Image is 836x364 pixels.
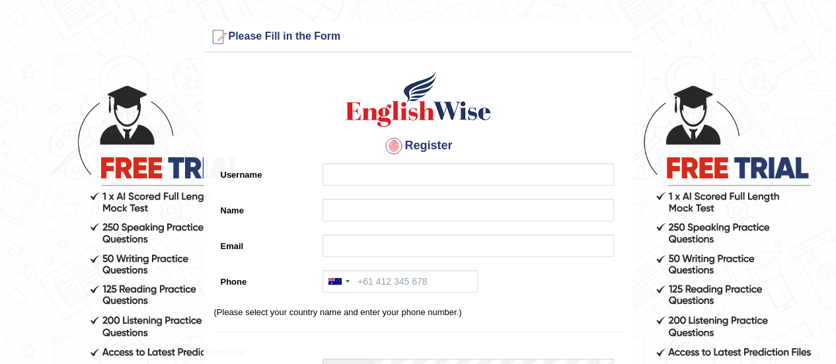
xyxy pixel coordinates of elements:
[343,69,494,129] img: Logo of English Wise create a new account for intelligent practice with AI
[214,163,317,181] label: Username
[214,199,317,217] label: Name
[214,135,623,157] h4: Register
[323,271,354,292] div: Australia: +61
[323,270,478,293] input: +61 412 345 678
[214,235,317,252] label: Email
[214,306,623,318] p: (Please select your country name and enter your phone number.)
[208,26,629,48] h3: Please Fill in the Form
[214,270,317,288] label: Phone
